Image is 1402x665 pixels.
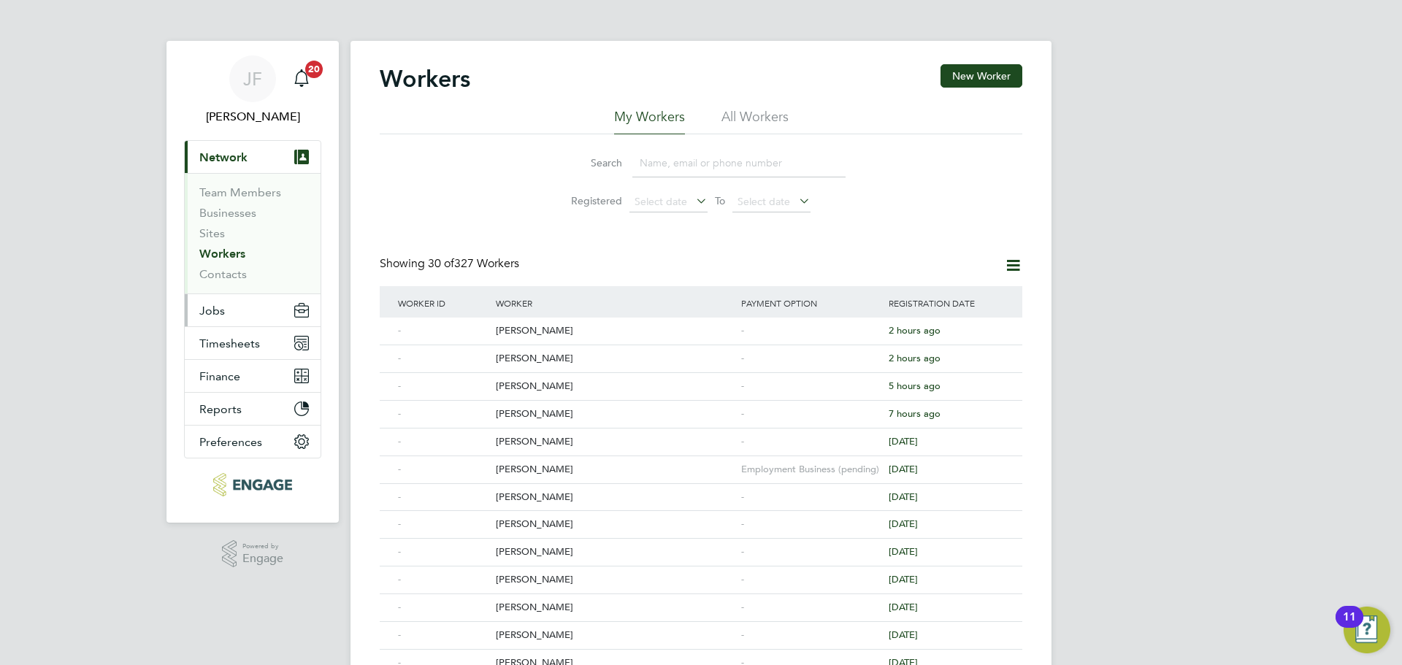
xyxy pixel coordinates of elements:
[492,373,738,400] div: [PERSON_NAME]
[738,195,790,208] span: Select date
[199,337,260,350] span: Timesheets
[199,435,262,449] span: Preferences
[394,593,1008,606] a: -[PERSON_NAME]-[DATE]
[710,191,729,210] span: To
[738,428,885,455] div: -
[889,407,941,420] span: 7 hours ago
[614,108,685,134] li: My Workers
[738,484,885,511] div: -
[1343,617,1356,636] div: 11
[394,401,492,428] div: -
[184,55,321,126] a: JF[PERSON_NAME]
[185,393,321,425] button: Reports
[889,601,918,613] span: [DATE]
[738,594,885,621] div: -
[394,345,492,372] div: -
[428,256,454,271] span: 30 of
[394,400,1008,412] a: -[PERSON_NAME]-7 hours ago
[394,538,1008,550] a: -[PERSON_NAME]-[DATE]
[492,484,738,511] div: [PERSON_NAME]
[394,539,492,566] div: -
[394,428,492,455] div: -
[184,108,321,126] span: James Farrington
[394,372,1008,385] a: -[PERSON_NAME]-5 hours ago
[738,539,885,566] div: -
[738,318,885,345] div: -
[492,401,738,428] div: [PERSON_NAME]
[394,373,492,400] div: -
[394,456,492,483] div: -
[394,511,492,538] div: -
[889,380,941,392] span: 5 hours ago
[889,491,918,503] span: [DATE]
[492,511,738,538] div: [PERSON_NAME]
[635,195,687,208] span: Select date
[394,622,492,649] div: -
[492,428,738,455] div: [PERSON_NAME]
[199,185,281,199] a: Team Members
[394,621,1008,634] a: -[PERSON_NAME]-[DATE]
[394,318,492,345] div: -
[492,566,738,593] div: [PERSON_NAME]
[492,318,738,345] div: [PERSON_NAME]
[199,206,256,220] a: Businesses
[889,545,918,558] span: [DATE]
[199,150,248,164] span: Network
[199,402,242,416] span: Reports
[185,173,321,293] div: Network
[492,622,738,649] div: [PERSON_NAME]
[222,540,284,568] a: Powered byEngage
[889,573,918,585] span: [DATE]
[199,369,240,383] span: Finance
[185,141,321,173] button: Network
[380,64,470,93] h2: Workers
[199,267,247,281] a: Contacts
[394,510,1008,523] a: -[PERSON_NAME]-[DATE]
[738,401,885,428] div: -
[394,286,492,320] div: Worker ID
[738,511,885,538] div: -
[242,540,283,553] span: Powered by
[243,69,262,88] span: JF
[394,649,1008,661] a: -[PERSON_NAME]-[DATE]
[394,345,1008,357] a: -[PERSON_NAME]-2 hours ago
[242,553,283,565] span: Engage
[556,194,622,207] label: Registered
[889,352,941,364] span: 2 hours ago
[185,426,321,458] button: Preferences
[199,226,225,240] a: Sites
[305,61,323,78] span: 20
[889,518,918,530] span: [DATE]
[428,256,519,271] span: 327 Workers
[185,327,321,359] button: Timesheets
[889,463,918,475] span: [DATE]
[738,622,885,649] div: -
[394,428,1008,440] a: -[PERSON_NAME]-[DATE]
[199,304,225,318] span: Jobs
[287,55,316,102] a: 20
[166,41,339,523] nav: Main navigation
[184,473,321,496] a: Go to home page
[394,483,1008,496] a: -[PERSON_NAME]-[DATE]
[213,473,291,496] img: huntereducation-logo-retina.png
[199,247,245,261] a: Workers
[738,345,885,372] div: -
[941,64,1022,88] button: New Worker
[721,108,789,134] li: All Workers
[394,317,1008,329] a: -[PERSON_NAME]-2 hours ago
[738,286,885,320] div: Payment Option
[394,455,1008,468] a: -[PERSON_NAME]Employment Business (pending)[DATE]
[492,594,738,621] div: [PERSON_NAME]
[1344,607,1390,653] button: Open Resource Center, 11 new notifications
[632,149,846,177] input: Name, email or phone number
[556,156,622,169] label: Search
[738,566,885,593] div: -
[492,456,738,483] div: [PERSON_NAME]
[185,294,321,326] button: Jobs
[185,360,321,392] button: Finance
[738,456,885,483] div: Employment Business (pending)
[380,256,522,272] div: Showing
[492,286,738,320] div: Worker
[889,324,941,337] span: 2 hours ago
[394,484,492,511] div: -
